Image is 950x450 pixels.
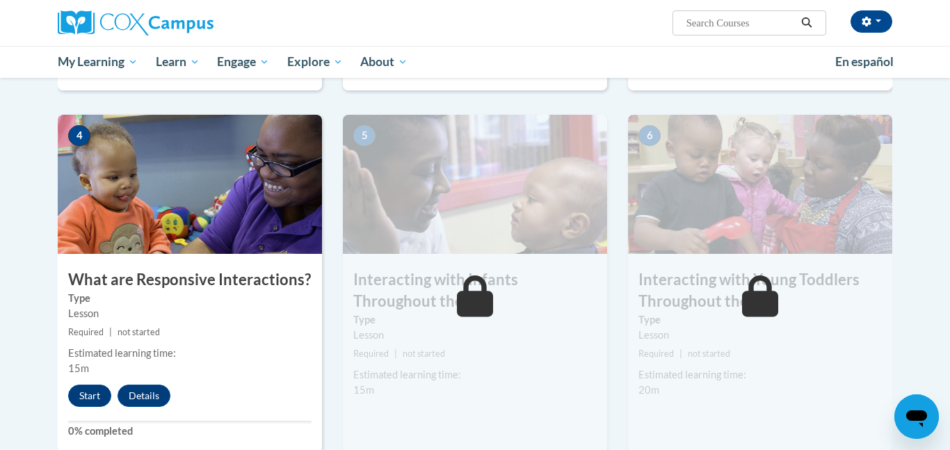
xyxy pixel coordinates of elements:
[49,46,147,78] a: My Learning
[826,47,903,77] a: En español
[58,269,322,291] h3: What are Responsive Interactions?
[360,54,408,70] span: About
[58,115,322,254] img: Course Image
[796,15,817,31] button: Search
[394,348,397,359] span: |
[68,306,312,321] div: Lesson
[58,54,138,70] span: My Learning
[638,312,882,328] label: Type
[353,312,597,328] label: Type
[352,46,417,78] a: About
[353,125,376,146] span: 5
[287,54,343,70] span: Explore
[58,10,214,35] img: Cox Campus
[638,125,661,146] span: 6
[835,54,894,69] span: En español
[353,348,389,359] span: Required
[68,125,90,146] span: 4
[68,327,104,337] span: Required
[638,384,659,396] span: 20m
[343,269,607,312] h3: Interacting with Infants Throughout the Day
[156,54,200,70] span: Learn
[628,269,892,312] h3: Interacting with Young Toddlers Throughout the Day
[109,327,112,337] span: |
[68,362,89,374] span: 15m
[147,46,209,78] a: Learn
[68,424,312,439] label: 0% completed
[208,46,278,78] a: Engage
[353,384,374,396] span: 15m
[638,328,882,343] div: Lesson
[628,115,892,254] img: Course Image
[58,10,322,35] a: Cox Campus
[688,348,730,359] span: not started
[118,327,160,337] span: not started
[37,46,913,78] div: Main menu
[118,385,170,407] button: Details
[353,367,597,383] div: Estimated learning time:
[894,394,939,439] iframe: Button to launch messaging window
[343,115,607,254] img: Course Image
[68,346,312,361] div: Estimated learning time:
[353,328,597,343] div: Lesson
[278,46,352,78] a: Explore
[638,348,674,359] span: Required
[851,10,892,33] button: Account Settings
[685,15,796,31] input: Search Courses
[638,367,882,383] div: Estimated learning time:
[403,348,445,359] span: not started
[68,385,111,407] button: Start
[679,348,682,359] span: |
[217,54,269,70] span: Engage
[68,291,312,306] label: Type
